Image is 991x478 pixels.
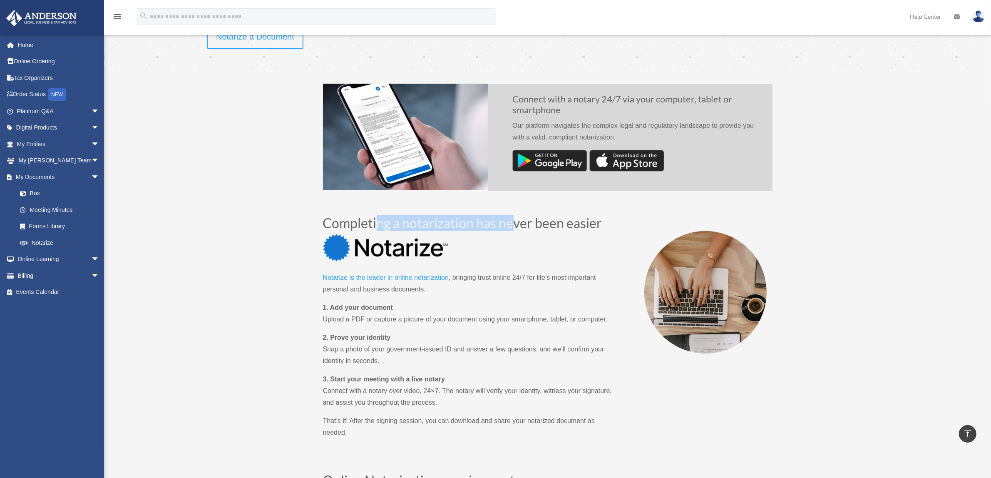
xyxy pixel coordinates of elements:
[139,11,148,20] i: search
[12,202,112,218] a: Meeting Minutes
[91,251,108,268] span: arrow_drop_down
[6,53,112,70] a: Online Ordering
[323,373,614,415] p: Connect with a notary over video, 24×7. The notary will verify your identity, witness your signat...
[6,70,112,86] a: Tax Organizers
[91,119,108,137] span: arrow_drop_down
[6,103,112,119] a: Platinum Q&Aarrow_drop_down
[12,218,112,235] a: Forms Library
[323,376,445,383] strong: 3. Start your meeting with a live notary
[207,26,303,49] a: Notarize a Document
[323,302,614,332] p: Upload a PDF or capture a picture of your document using your smartphone, tablet, or computer.
[6,37,112,53] a: Home
[91,103,108,120] span: arrow_drop_down
[6,284,112,301] a: Events Calendar
[48,88,66,101] div: NEW
[323,217,614,234] h2: Completing a notarization has never been easier
[6,119,112,136] a: Digital Productsarrow_drop_down
[6,169,112,185] a: My Documentsarrow_drop_down
[512,94,760,120] h2: Connect with a notary 24/7 via your computer, tablet or smartphone
[963,428,973,438] i: vertical_align_top
[323,272,614,302] p: , bringing trust online 24/7 for life’s most important personal and business documents.
[323,304,393,311] strong: 1. Add your document
[323,334,391,341] strong: 2. Prove your identity
[12,185,112,202] a: Box
[6,136,112,152] a: My Entitiesarrow_drop_down
[972,10,985,22] img: User Pic
[323,84,488,191] img: Notarize Doc-1
[91,136,108,153] span: arrow_drop_down
[91,152,108,169] span: arrow_drop_down
[91,267,108,284] span: arrow_drop_down
[12,234,108,251] a: Notarize
[6,86,112,103] a: Order StatusNEW
[4,10,79,26] img: Anderson Advisors Platinum Portal
[959,425,976,443] a: vertical_align_top
[323,274,449,285] a: Notarize is the leader in online notarization
[91,169,108,186] span: arrow_drop_down
[112,15,122,22] a: menu
[6,251,112,268] a: Online Learningarrow_drop_down
[512,120,760,150] p: Our platform navigates the complex legal and regulatory landscape to provide you with a valid, co...
[644,231,767,354] img: Why-notarize
[323,415,614,438] p: That’s it! After the signing session, you can download and share your notarized document as needed.
[6,267,112,284] a: Billingarrow_drop_down
[6,152,112,169] a: My [PERSON_NAME] Teamarrow_drop_down
[112,12,122,22] i: menu
[323,332,614,373] p: Snap a photo of your government-issued ID and answer a few questions, and we’ll confirm your iden...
